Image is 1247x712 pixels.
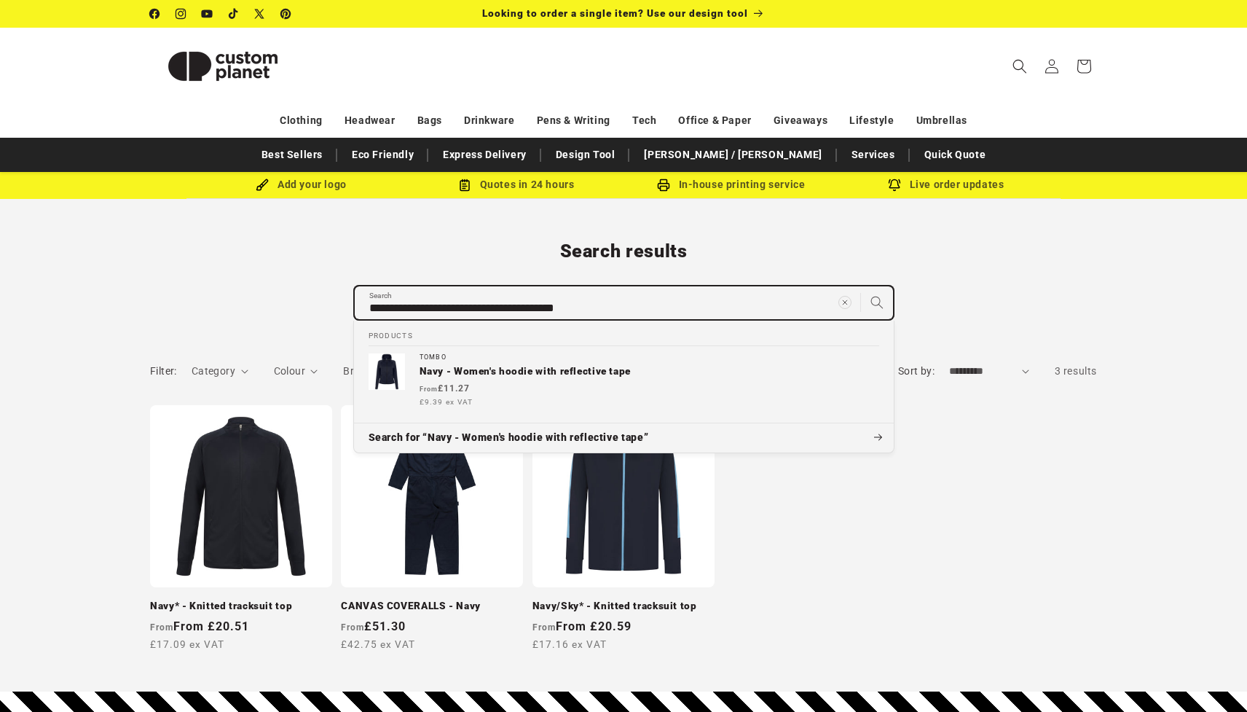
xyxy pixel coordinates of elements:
a: Express Delivery [436,142,534,168]
img: In-house printing [657,179,670,192]
summary: Search [1004,50,1036,82]
a: Navy/Sky* - Knitted tracksuit top [532,600,715,613]
span: Search for “Navy - Women's hoodie with reflective tape” [369,431,649,445]
span: £9.39 ex VAT [420,396,473,407]
img: Custom Planet [150,34,296,99]
div: Add your logo [194,176,409,194]
span: Colour [274,365,305,377]
a: Drinkware [464,108,514,133]
a: Pens & Writing [537,108,610,133]
a: Best Sellers [254,142,330,168]
strong: £11.27 [420,383,470,394]
span: Category [192,365,235,377]
a: Custom Planet [145,28,302,104]
div: Quotes in 24 hours [409,176,623,194]
button: Clear search term [829,286,861,318]
a: Headwear [345,108,396,133]
h2: Products [369,321,879,347]
a: CANVAS COVERALLS - Navy [341,600,523,613]
summary: Brand (0 selected) [343,364,385,379]
span: Looking to order a single item? Use our design tool [482,7,748,19]
a: Eco Friendly [345,142,421,168]
img: Order Updates Icon [458,179,471,192]
a: Design Tool [548,142,623,168]
img: Order updates [888,179,901,192]
p: Navy - Women's hoodie with reflective tape [420,365,879,378]
a: Giveaways [774,108,827,133]
h1: Search results [150,240,1097,263]
iframe: Chat Widget [1174,642,1247,712]
img: Brush Icon [256,179,269,192]
img: Women's hoodie with reflective tape [369,353,405,390]
a: Office & Paper [678,108,751,133]
a: Services [844,142,902,168]
div: In-house printing service [623,176,838,194]
div: Live order updates [838,176,1053,194]
summary: Category (0 selected) [192,364,248,379]
a: Clothing [280,108,323,133]
a: Quick Quote [917,142,994,168]
a: Umbrellas [916,108,967,133]
span: Brand [343,365,372,377]
h2: Filter: [150,364,177,379]
a: Tech [632,108,656,133]
div: Tombo [420,353,879,361]
a: Navy* - Knitted tracksuit top [150,600,332,613]
a: [PERSON_NAME] / [PERSON_NAME] [637,142,829,168]
label: Sort by: [898,365,935,377]
span: From [420,386,438,393]
a: Lifestyle [849,108,894,133]
a: Bags [417,108,442,133]
span: 3 results [1055,365,1097,377]
button: Search [861,286,893,318]
summary: Colour (0 selected) [274,364,318,379]
a: TomboNavy - Women's hoodie with reflective tape From£11.27 £9.39 ex VAT [354,346,894,415]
